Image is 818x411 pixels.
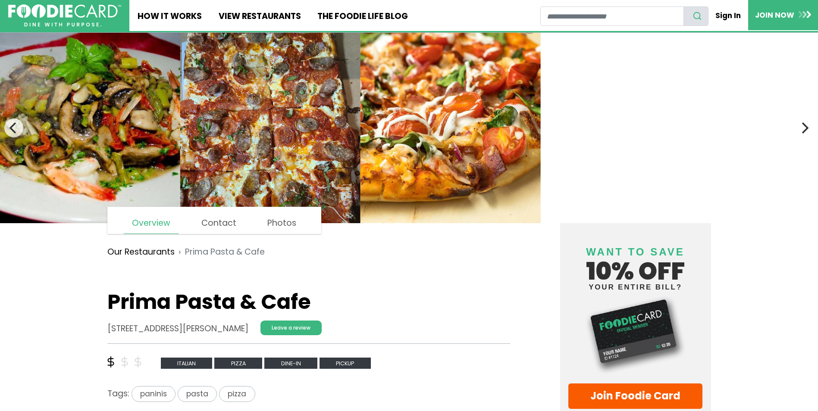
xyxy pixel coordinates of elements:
[214,357,264,368] a: pizza
[107,290,511,314] h1: Prima Pasta & Cafe
[219,388,255,399] a: pizza
[264,357,320,368] a: Dine-in
[193,213,244,234] a: Contact
[178,388,219,399] a: pasta
[161,358,213,369] span: italian
[124,213,179,234] a: Overview
[320,358,371,369] span: Pickup
[708,6,748,25] a: Sign In
[107,323,248,335] address: [STREET_ADDRESS][PERSON_NAME]
[568,235,703,291] h4: 10% off
[178,386,217,402] span: pasta
[107,386,511,406] div: Tags:
[795,118,814,137] button: Next
[683,6,708,26] button: search
[568,295,703,375] img: Foodie Card
[4,118,23,137] button: Previous
[214,358,262,369] span: pizza
[161,357,215,368] a: italian
[107,246,175,258] a: Our Restaurants
[568,383,703,409] a: Join Foodie Card
[568,283,703,291] small: your entire bill?
[107,207,322,234] nav: page links
[129,388,178,399] a: paninis
[264,358,317,369] span: Dine-in
[175,246,265,258] li: Prima Pasta & Cafe
[219,386,255,402] span: pizza
[586,246,684,258] span: Want to save
[320,357,371,368] a: Pickup
[540,6,684,26] input: restaurant search
[107,240,511,265] nav: breadcrumb
[8,4,121,27] img: FoodieCard; Eat, Drink, Save, Donate
[132,386,176,402] span: paninis
[260,321,322,335] a: Leave a review
[259,213,304,234] a: Photos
